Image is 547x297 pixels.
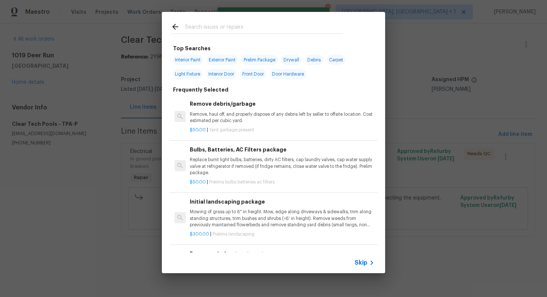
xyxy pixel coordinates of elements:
[173,86,228,94] h6: Frequently Selected
[327,55,345,65] span: Carpet
[190,127,374,133] p: |
[270,69,306,79] span: Door Hardware
[241,55,278,65] span: Prelim Package
[212,232,255,236] span: Prelims landscaping
[281,55,301,65] span: Drywall
[190,198,374,206] h6: Initial landscaping package
[190,232,209,236] span: $300.00
[206,69,236,79] span: Interior Door
[185,22,343,33] input: Search issues or repairs
[190,157,374,176] p: Replace burnt light bulbs, batteries, dirty AC filters, cap laundry valves, cap water supply valv...
[190,111,374,124] p: Remove, haul off, and properly dispose of any debris left by seller to offsite location. Cost est...
[207,55,238,65] span: Exterior Paint
[190,100,374,108] h6: Remove debris/garbage
[209,180,275,184] span: Prelims bulbs batteries ac filters
[190,128,206,132] span: $50.00
[173,69,202,79] span: Light Fixture
[190,180,206,184] span: $50.00
[190,146,374,154] h6: Bulbs, Batteries, AC Filters package
[305,55,323,65] span: Debris
[173,55,203,65] span: Interior Paint
[190,209,374,228] p: Mowing of grass up to 6" in height. Mow, edge along driveways & sidewalks, trim along standing st...
[355,259,367,266] span: Skip
[190,231,374,237] p: |
[240,69,266,79] span: Front Door
[209,128,254,132] span: Yard garbage present
[190,179,374,185] p: |
[173,44,211,52] h6: Top Searches
[190,250,374,258] h6: Remove window treatments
